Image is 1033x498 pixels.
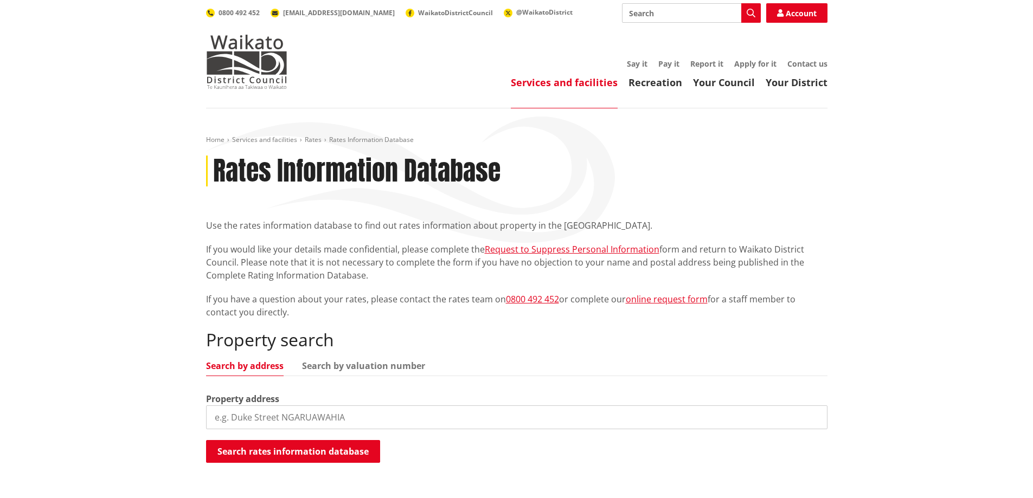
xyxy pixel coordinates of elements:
p: If you have a question about your rates, please contact the rates team on or complete our for a s... [206,293,827,319]
a: Request to Suppress Personal Information [485,243,659,255]
a: Your Council [693,76,755,89]
a: Recreation [628,76,682,89]
a: Apply for it [734,59,777,69]
a: Rates [305,135,322,144]
h1: Rates Information Database [213,156,501,187]
span: [EMAIL_ADDRESS][DOMAIN_NAME] [283,8,395,17]
a: @WaikatoDistrict [504,8,573,17]
a: Services and facilities [232,135,297,144]
a: WaikatoDistrictCouncil [406,8,493,17]
p: If you would like your details made confidential, please complete the form and return to Waikato ... [206,243,827,282]
img: Waikato District Council - Te Kaunihera aa Takiwaa o Waikato [206,35,287,89]
button: Search rates information database [206,440,380,463]
a: online request form [626,293,708,305]
input: e.g. Duke Street NGARUAWAHIA [206,405,827,429]
span: WaikatoDistrictCouncil [418,8,493,17]
a: 0800 492 452 [506,293,559,305]
a: 0800 492 452 [206,8,260,17]
a: Search by address [206,361,284,370]
span: @WaikatoDistrict [516,8,573,17]
a: Search by valuation number [302,361,425,370]
span: 0800 492 452 [219,8,260,17]
input: Search input [622,3,761,23]
nav: breadcrumb [206,135,827,145]
h2: Property search [206,329,827,350]
a: Pay it [658,59,679,69]
a: Home [206,135,224,144]
span: Rates Information Database [329,135,414,144]
a: Contact us [787,59,827,69]
a: Your District [766,76,827,89]
p: Use the rates information database to find out rates information about property in the [GEOGRAPHI... [206,219,827,232]
a: Account [766,3,827,23]
a: [EMAIL_ADDRESS][DOMAIN_NAME] [271,8,395,17]
a: Services and facilities [511,76,618,89]
a: Say it [627,59,647,69]
label: Property address [206,392,279,405]
a: Report it [690,59,723,69]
